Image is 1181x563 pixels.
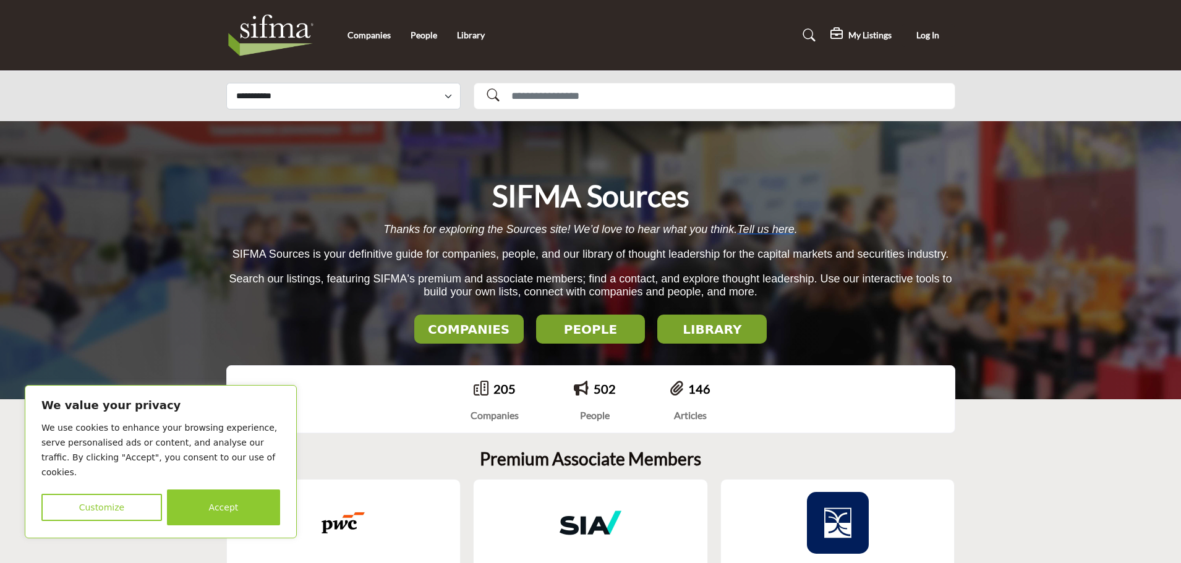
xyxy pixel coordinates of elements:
[830,28,892,43] div: My Listings
[232,248,949,260] span: SIFMA Sources is your definitive guide for companies, people, and our library of thought leadersh...
[901,24,955,47] button: Log In
[807,492,869,554] img: Broadridge Financial Solutions, Inc.
[41,398,280,413] p: We value your privacy
[41,420,280,480] p: We use cookies to enhance your browsing experience, serve personalised ads or content, and analys...
[594,381,616,396] a: 502
[540,322,642,337] h2: PEOPLE
[737,223,794,235] a: Tell us here
[688,381,710,396] a: 146
[414,315,524,344] button: COMPANIES
[347,30,391,40] a: Companies
[418,322,520,337] h2: COMPANIES
[167,489,280,525] button: Accept
[574,408,616,423] div: People
[791,25,824,45] a: Search
[661,322,763,337] h2: LIBRARY
[492,177,689,215] h1: SIFMA Sources
[312,492,374,554] img: PricewaterhouseCoopers LLP
[411,30,437,40] a: People
[480,449,701,470] h2: Premium Associate Members
[229,273,952,298] span: Search our listings, featuring SIFMA's premium and associate members; find a contact, and explore...
[493,381,516,396] a: 205
[457,30,485,40] a: Library
[657,315,767,344] button: LIBRARY
[916,30,939,40] span: Log In
[226,83,461,109] select: Select Listing Type Dropdown
[226,11,322,60] img: Site Logo
[560,492,621,554] img: Sia
[670,408,710,423] div: Articles
[471,408,519,423] div: Companies
[848,30,892,41] h5: My Listings
[536,315,646,344] button: PEOPLE
[474,83,955,109] input: Search Solutions
[383,223,797,235] span: Thanks for exploring the Sources site! We’d love to hear what you think. .
[41,494,162,521] button: Customize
